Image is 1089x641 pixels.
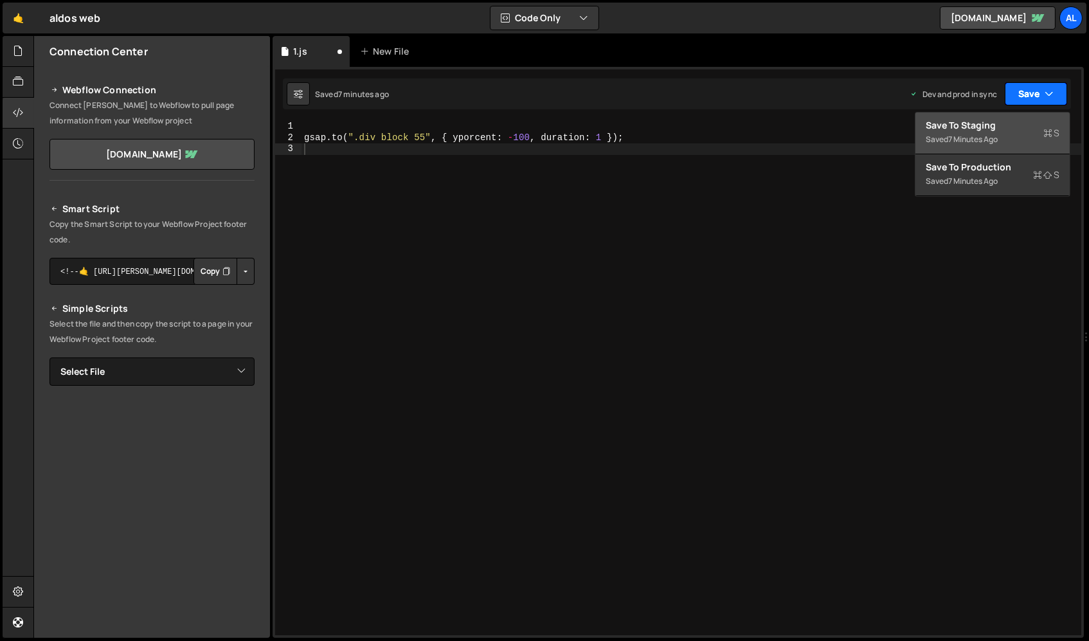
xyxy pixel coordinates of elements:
[315,89,389,100] div: Saved
[50,82,255,98] h2: Webflow Connection
[50,98,255,129] p: Connect [PERSON_NAME] to Webflow to pull page information from your Webflow project
[491,6,598,30] button: Code Only
[275,132,301,144] div: 2
[940,6,1056,30] a: [DOMAIN_NAME]
[50,217,255,248] p: Copy the Smart Script to your Webflow Project footer code.
[1059,6,1083,30] a: al
[910,89,997,100] div: Dev and prod in sync
[1043,127,1059,140] span: S
[50,201,255,217] h2: Smart Script
[50,301,255,316] h2: Simple Scripts
[360,45,414,58] div: New File
[3,3,34,33] a: 🤙
[50,44,148,59] h2: Connection Center
[194,258,255,285] div: Button group with nested dropdown
[275,121,301,132] div: 1
[50,316,255,347] p: Select the file and then copy the script to a page in your Webflow Project footer code.
[948,176,998,186] div: 7 minutes ago
[915,113,1070,154] button: Save to StagingS Saved7 minutes ago
[926,119,1059,132] div: Save to Staging
[194,258,237,285] button: Copy
[50,407,256,523] iframe: YouTube video player
[926,174,1059,189] div: Saved
[926,132,1059,147] div: Saved
[275,143,301,155] div: 3
[50,258,255,285] textarea: <!--🤙 [URL][PERSON_NAME][DOMAIN_NAME]> <script>document.addEventListener("DOMContentLoaded", func...
[1033,168,1059,181] span: S
[293,45,307,58] div: 1.js
[948,134,998,145] div: 7 minutes ago
[50,10,100,26] div: aldos web
[1005,82,1067,105] button: Save
[338,89,389,100] div: 7 minutes ago
[915,154,1070,196] button: Save to ProductionS Saved7 minutes ago
[926,161,1059,174] div: Save to Production
[50,139,255,170] a: [DOMAIN_NAME]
